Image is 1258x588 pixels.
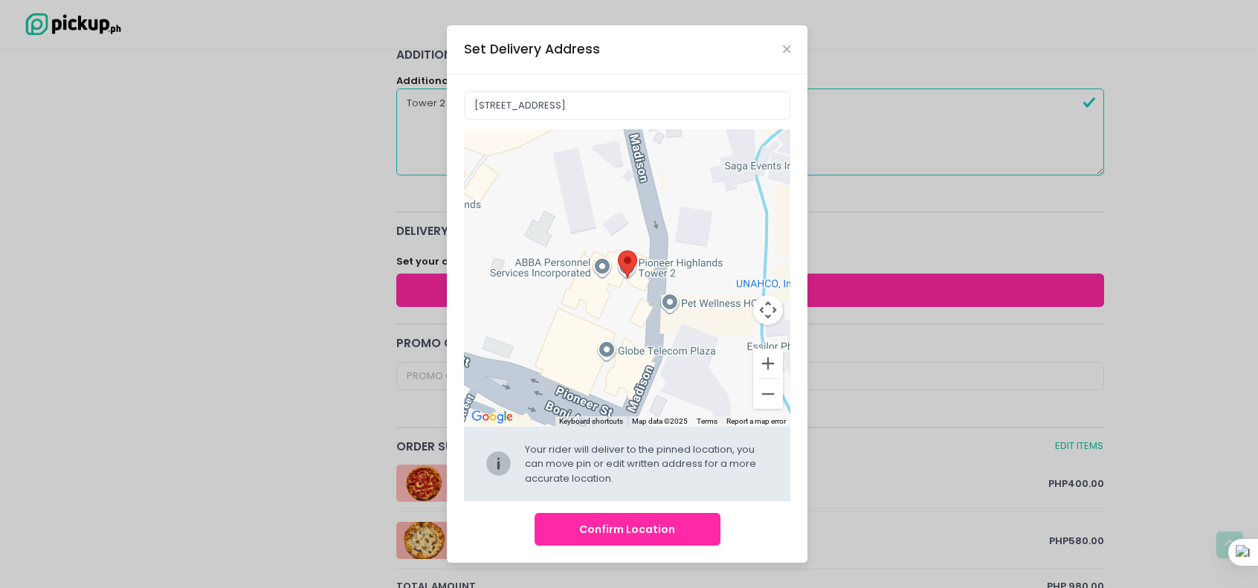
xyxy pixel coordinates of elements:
[697,417,717,425] a: Terms (opens in new tab)
[559,416,623,427] button: Keyboard shortcuts
[753,295,783,325] button: Map camera controls
[632,417,688,425] span: Map data ©2025
[535,513,720,546] button: Confirm Location
[468,407,517,427] img: Google
[753,379,783,409] button: Zoom out
[464,39,600,59] div: Set Delivery Address
[525,442,770,486] div: Your rider will deliver to the pinned location, you can move pin or edit written address for a mo...
[726,417,786,425] a: Report a map error
[783,45,790,53] button: Close
[468,407,517,427] a: Open this area in Google Maps (opens a new window)
[464,91,791,120] input: Delivery Address
[753,349,783,378] button: Zoom in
